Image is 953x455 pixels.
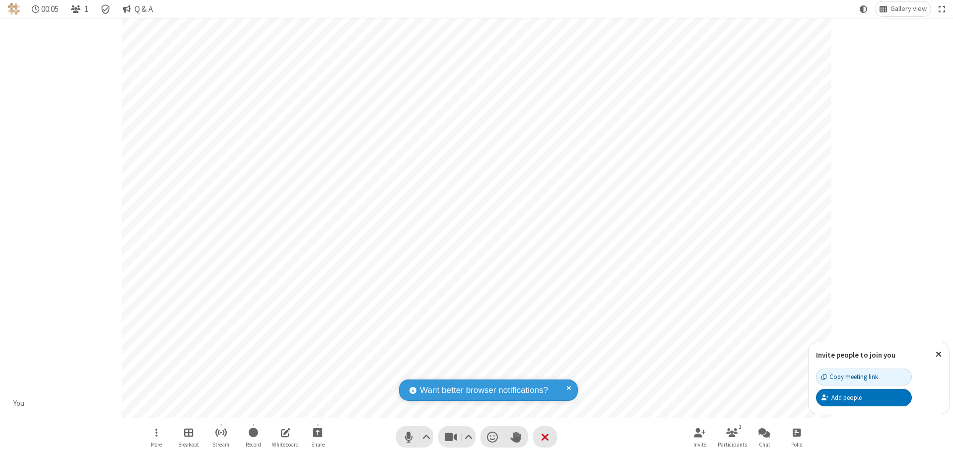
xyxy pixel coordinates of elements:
[816,369,912,385] button: Copy meeting link
[96,1,115,16] div: Meeting details Encryption enabled
[238,423,268,451] button: Start recording
[311,442,325,448] span: Share
[693,442,706,448] span: Invite
[759,442,770,448] span: Chat
[119,1,157,16] button: Q & A
[174,423,204,451] button: Manage Breakout Rooms
[141,423,171,451] button: Open menu
[84,4,88,14] span: 1
[816,350,895,360] label: Invite people to join you
[10,398,28,409] div: You
[736,422,745,431] div: 1
[396,426,433,448] button: Mute (⌘+Shift+A)
[135,4,153,14] span: Q & A
[935,1,950,16] button: Fullscreen
[791,442,802,448] span: Polls
[41,4,59,14] span: 00:05
[178,442,199,448] span: Breakout
[246,442,261,448] span: Record
[717,423,747,451] button: Open participant list
[749,423,779,451] button: Open chat
[856,1,872,16] button: Using system theme
[504,426,528,448] button: Raise hand
[462,426,476,448] button: Video setting
[271,423,300,451] button: Open shared whiteboard
[782,423,812,451] button: Open poll
[816,389,912,406] button: Add people
[206,423,236,451] button: Start streaming
[718,442,747,448] span: Participants
[685,423,715,451] button: Invite participants (⌘+Shift+I)
[303,423,333,451] button: Start sharing
[420,384,548,397] span: Want better browser notifications?
[420,426,433,448] button: Audio settings
[875,1,931,16] button: Change layout
[8,3,20,15] img: QA Selenium DO NOT DELETE OR CHANGE
[151,442,162,448] span: More
[928,342,949,367] button: Close popover
[438,426,476,448] button: Stop video (⌘+Shift+V)
[821,372,878,381] div: Copy meeting link
[480,426,504,448] button: Send a reaction
[890,5,927,13] span: Gallery view
[533,426,557,448] button: End or leave meeting
[67,1,92,16] button: Open participant list
[28,1,63,16] div: Timer
[212,442,229,448] span: Stream
[272,442,299,448] span: Whiteboard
